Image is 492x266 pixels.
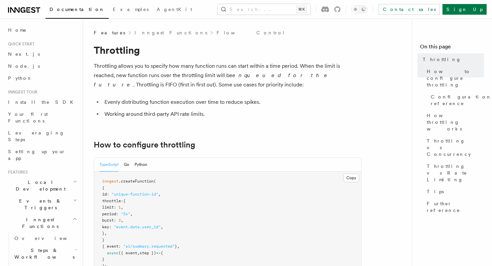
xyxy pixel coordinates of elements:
button: Local Development [5,176,79,195]
span: Steps & Workflows [12,247,75,260]
span: , [130,212,133,216]
a: AgentKit [153,2,196,18]
button: Copy [343,174,359,182]
span: , [177,244,179,249]
span: , [161,225,163,229]
span: key [102,225,109,229]
button: Events & Triggers [5,195,79,214]
button: TypeScript [99,158,118,172]
li: Working around third-party API rate limits. [102,109,361,119]
span: AgentKit [157,7,192,12]
span: : [114,218,116,223]
a: Documentation [46,2,109,19]
button: Steps & Workflows [12,244,79,263]
span: : [114,205,116,210]
span: step }) [140,251,156,255]
a: Contact sales [379,4,440,15]
span: Configuration reference [431,93,492,107]
a: Throttling vs Concurrency [424,135,484,160]
span: Python [8,75,32,81]
button: Inngest Functions [5,214,79,232]
button: Toggle dark mode [351,5,367,13]
span: Documentation [50,7,105,12]
span: "ai/summary.requested" [123,244,175,249]
span: : [121,199,123,203]
span: , [121,205,123,210]
span: period [102,212,116,216]
span: async [107,251,118,255]
span: Features [5,170,28,175]
span: Overview [14,236,83,241]
a: Examples [109,2,153,18]
span: Inngest tour [5,89,37,95]
span: Throttling vs Concurrency [427,138,484,158]
span: inngest [102,179,118,184]
a: Install the SDK [5,96,79,108]
li: Evenly distributing function execution over time to reduce spikes. [102,97,361,107]
h4: On this page [420,43,484,53]
span: : [107,192,109,197]
a: Throttling [420,53,484,65]
span: ( [154,179,156,184]
span: limit [102,205,114,210]
span: => [156,251,161,255]
span: Features [94,29,125,36]
button: Python [135,158,147,172]
a: Overview [12,232,79,244]
span: Node.js [8,63,40,69]
span: , [137,251,140,255]
span: : [116,212,118,216]
span: } [175,244,177,249]
a: Flow Control [217,29,285,36]
span: How throttling works [427,112,484,132]
span: , [104,231,107,236]
span: Examples [113,7,149,12]
span: : [109,225,111,229]
span: } [102,231,104,236]
span: .createFunction [118,179,154,184]
a: Node.js [5,60,79,72]
a: How throttling works [424,109,484,135]
span: Further reference [427,200,484,214]
span: } [102,257,104,262]
kbd: ⌘K [297,6,306,13]
span: { [102,186,104,190]
span: Quick start [5,41,34,47]
span: Throttling [423,56,461,63]
p: Throttling allows you to specify how many function runs can start within a time period. When the ... [94,61,361,89]
span: Install the SDK [8,99,77,105]
span: } [102,238,104,242]
span: 2 [118,218,121,223]
span: Your first Functions [8,111,48,123]
a: How to configure throttling [424,65,484,91]
span: How to configure throttling [427,68,484,88]
a: Next.js [5,48,79,60]
span: Local Development [5,179,73,192]
span: throttle [102,199,121,203]
a: How to configure throttling [94,140,195,150]
span: "5s" [121,212,130,216]
span: : [118,244,121,249]
span: ({ event [118,251,137,255]
a: Python [5,72,79,84]
span: Leveraging Steps [8,130,65,142]
a: Your first Functions [5,108,79,127]
span: { [123,199,126,203]
span: Inngest Functions [5,216,72,230]
a: Home [5,24,79,36]
span: Events & Triggers [5,198,73,211]
a: Setting up your app [5,146,79,164]
a: Configuration reference [428,91,484,109]
span: burst [102,218,114,223]
span: "unique-function-id" [111,192,158,197]
button: Go [124,158,129,172]
span: { event [102,244,118,249]
h1: Throttling [94,44,361,56]
a: Inngest Functions [135,29,207,36]
a: Leveraging Steps [5,127,79,146]
a: Throttling vs Rate Limiting [424,160,484,186]
span: Tips [427,188,444,195]
span: id [102,192,107,197]
span: Home [8,27,27,33]
button: Search...⌘K [218,4,310,15]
